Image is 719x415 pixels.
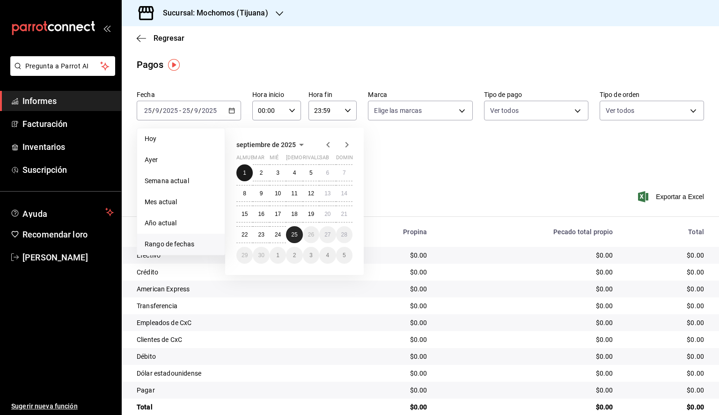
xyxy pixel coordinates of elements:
[145,177,189,185] font: Semana actual
[343,252,346,259] abbr: 5 de octubre de 2025
[152,107,155,114] font: /
[258,252,264,259] font: 30
[606,107,634,114] font: Ver todos
[137,403,153,411] font: Total
[687,302,704,310] font: $0.00
[341,231,347,238] abbr: 28 de septiembre de 2025
[319,155,329,164] abbr: sábado
[309,170,313,176] abbr: 5 de septiembre de 2025
[145,156,158,163] font: Ayer
[236,226,253,243] button: 22 de septiembre de 2025
[319,185,336,202] button: 13 de septiembre de 2025
[137,285,190,293] font: American Express
[336,164,352,181] button: 7 de septiembre de 2025
[275,231,281,238] font: 24
[596,319,613,326] font: $0.00
[270,247,286,264] button: 1 de octubre de 2025
[326,170,329,176] abbr: 6 de septiembre de 2025
[596,403,613,411] font: $0.00
[687,353,704,360] font: $0.00
[687,403,704,411] font: $0.00
[144,107,152,114] input: --
[324,231,330,238] abbr: 27 de septiembre de 2025
[194,107,198,114] input: --
[336,155,359,161] font: dominio
[324,231,330,238] font: 27
[137,386,155,394] font: Pagar
[253,164,269,181] button: 2 de septiembre de 2025
[308,231,314,238] font: 26
[275,211,281,217] font: 17
[286,164,302,181] button: 4 de septiembre de 2025
[22,165,67,175] font: Suscripción
[324,190,330,197] abbr: 13 de septiembre de 2025
[22,252,88,262] font: [PERSON_NAME]
[168,59,180,71] img: Marcador de información sobre herramientas
[293,170,296,176] abbr: 4 de septiembre de 2025
[308,211,314,217] abbr: 19 de septiembre de 2025
[137,59,163,70] font: Pagos
[688,228,704,236] font: Total
[270,185,286,202] button: 10 de septiembre de 2025
[484,91,522,98] font: Tipo de pago
[201,107,217,114] input: ----
[293,170,296,176] font: 4
[308,231,314,238] abbr: 26 de septiembre de 2025
[160,107,162,114] font: /
[336,206,352,222] button: 21 de septiembre de 2025
[236,155,264,161] font: almuerzo
[410,386,427,394] font: $0.00
[687,370,704,377] font: $0.00
[243,170,246,176] abbr: 1 de septiembre de 2025
[137,34,184,43] button: Regresar
[7,68,115,78] a: Pregunta a Parrot AI
[308,190,314,197] abbr: 12 de septiembre de 2025
[303,155,329,161] font: rivalizar
[103,24,110,32] button: abrir_cajón_menú
[22,230,88,239] font: Recomendar loro
[258,252,264,259] abbr: 30 de septiembre de 2025
[596,370,613,377] font: $0.00
[137,336,182,343] font: Clientes de CxC
[22,119,67,129] font: Facturación
[236,141,296,148] font: septiembre de 2025
[410,302,427,310] font: $0.00
[270,226,286,243] button: 24 de septiembre de 2025
[286,155,341,161] font: [DEMOGRAPHIC_DATA]
[253,155,264,164] abbr: martes
[687,285,704,293] font: $0.00
[236,206,253,222] button: 15 de septiembre de 2025
[596,302,613,310] font: $0.00
[145,219,176,227] font: Año actual
[324,211,330,217] abbr: 20 de septiembre de 2025
[308,190,314,197] font: 12
[303,247,319,264] button: 3 de octubre de 2025
[410,285,427,293] font: $0.00
[336,155,359,164] abbr: domingo
[260,170,263,176] abbr: 2 de septiembre de 2025
[596,268,613,276] font: $0.00
[275,190,281,197] font: 10
[242,231,248,238] font: 22
[276,252,279,259] abbr: 1 de octubre de 2025
[270,155,279,161] font: mié
[286,226,302,243] button: 25 de septiembre de 2025
[596,353,613,360] font: $0.00
[374,107,422,114] font: Elige las marcas
[260,190,263,197] font: 9
[260,190,263,197] abbr: 9 de septiembre de 2025
[145,135,156,142] font: Hoy
[137,91,155,98] font: Fecha
[341,211,347,217] abbr: 21 de septiembre de 2025
[236,185,253,202] button: 8 de septiembre de 2025
[324,190,330,197] font: 13
[270,164,286,181] button: 3 de septiembre de 2025
[145,198,177,206] font: Mes actual
[336,247,352,264] button: 5 de octubre de 2025
[303,185,319,202] button: 12 de septiembre de 2025
[410,268,427,276] font: $0.00
[22,209,48,219] font: Ayuda
[291,190,297,197] abbr: 11 de septiembre de 2025
[596,386,613,394] font: $0.00
[687,319,704,326] font: $0.00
